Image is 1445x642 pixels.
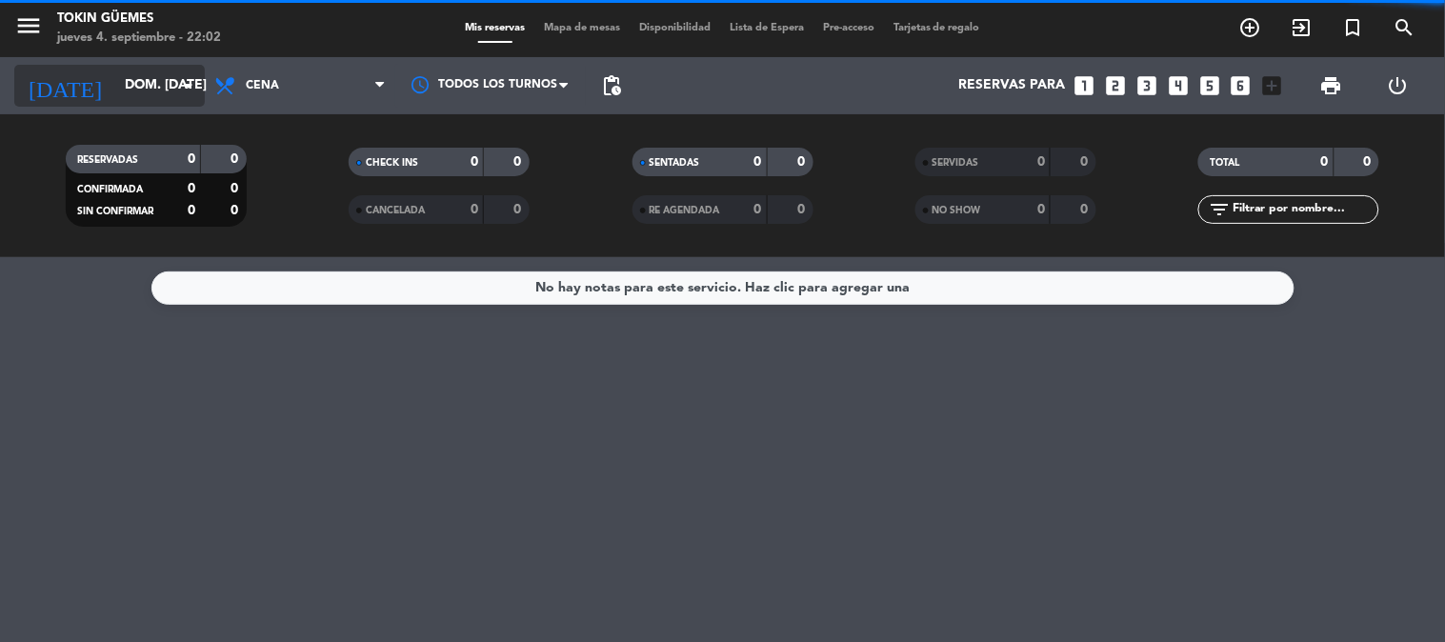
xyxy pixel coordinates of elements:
span: SIN CONFIRMAR [77,207,153,216]
i: add_box [1260,73,1285,98]
div: Tokin Güemes [57,10,221,29]
span: Pre-acceso [813,23,884,33]
strong: 0 [471,203,478,216]
strong: 0 [1037,203,1045,216]
strong: 0 [1364,155,1375,169]
strong: 0 [754,203,762,216]
i: turned_in_not [1342,16,1365,39]
strong: 0 [797,203,809,216]
span: RE AGENDADA [650,206,720,215]
i: arrow_drop_down [177,74,200,97]
strong: 0 [471,155,478,169]
strong: 0 [754,155,762,169]
span: CANCELADA [366,206,425,215]
strong: 0 [231,152,242,166]
i: power_settings_new [1386,74,1409,97]
span: TOTAL [1210,158,1239,168]
strong: 0 [188,182,195,195]
span: Mis reservas [455,23,534,33]
span: SERVIDAS [933,158,979,168]
strong: 0 [1080,155,1092,169]
strong: 0 [797,155,809,169]
span: CONFIRMADA [77,185,143,194]
input: Filtrar por nombre... [1231,199,1378,220]
i: exit_to_app [1291,16,1314,39]
i: [DATE] [14,65,115,107]
i: filter_list [1208,198,1231,221]
strong: 0 [1037,155,1045,169]
button: menu [14,11,43,47]
i: looks_6 [1229,73,1254,98]
span: Cena [246,79,279,92]
strong: 0 [231,204,242,217]
div: jueves 4. septiembre - 22:02 [57,29,221,48]
strong: 0 [231,182,242,195]
i: looks_3 [1134,73,1159,98]
strong: 0 [1321,155,1329,169]
div: LOG OUT [1365,57,1431,114]
strong: 0 [188,204,195,217]
span: print [1320,74,1343,97]
strong: 0 [514,155,526,169]
span: SENTADAS [650,158,700,168]
span: Disponibilidad [630,23,720,33]
span: Mapa de mesas [534,23,630,33]
strong: 0 [514,203,526,216]
strong: 0 [1080,203,1092,216]
span: RESERVADAS [77,155,138,165]
i: menu [14,11,43,40]
span: CHECK INS [366,158,418,168]
span: Tarjetas de regalo [884,23,990,33]
span: NO SHOW [933,206,981,215]
i: search [1394,16,1416,39]
strong: 0 [188,152,195,166]
i: looks_one [1072,73,1096,98]
span: Lista de Espera [720,23,813,33]
i: looks_5 [1197,73,1222,98]
span: Reservas para [958,78,1065,93]
span: pending_actions [600,74,623,97]
div: No hay notas para este servicio. Haz clic para agregar una [535,277,910,299]
i: add_circle_outline [1239,16,1262,39]
i: looks_4 [1166,73,1191,98]
i: looks_two [1103,73,1128,98]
